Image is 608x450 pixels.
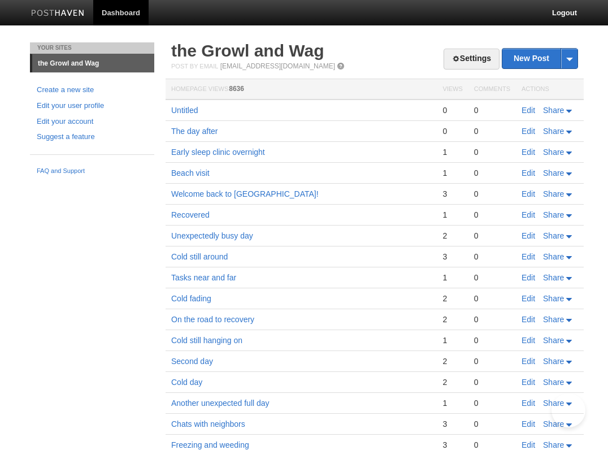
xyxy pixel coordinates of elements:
[543,336,564,345] span: Share
[442,356,462,366] div: 2
[444,49,500,70] a: Settings
[522,148,535,157] a: Edit
[474,105,510,115] div: 0
[442,335,462,345] div: 1
[37,131,147,143] a: Suggest a feature
[543,127,564,136] span: Share
[442,126,462,136] div: 0
[442,419,462,429] div: 3
[522,336,535,345] a: Edit
[171,189,319,198] a: Welcome back to [GEOGRAPHIC_DATA]!
[522,252,535,261] a: Edit
[543,294,564,303] span: Share
[171,127,218,136] a: The day after
[171,210,210,219] a: Recovered
[442,210,462,220] div: 1
[474,398,510,408] div: 0
[543,440,564,449] span: Share
[442,105,462,115] div: 0
[522,440,535,449] a: Edit
[474,252,510,262] div: 0
[474,335,510,345] div: 0
[474,231,510,241] div: 0
[543,273,564,282] span: Share
[229,85,244,93] span: 8636
[171,252,228,261] a: Cold still around
[171,168,210,178] a: Beach visit
[543,168,564,178] span: Share
[502,49,577,68] a: New Post
[31,10,85,18] img: Posthaven-bar
[522,399,535,408] a: Edit
[522,168,535,178] a: Edit
[474,377,510,387] div: 0
[522,378,535,387] a: Edit
[474,147,510,157] div: 0
[442,168,462,178] div: 1
[442,314,462,324] div: 2
[543,106,564,115] span: Share
[522,315,535,324] a: Edit
[543,399,564,408] span: Share
[522,210,535,219] a: Edit
[166,79,437,100] th: Homepage Views
[442,377,462,387] div: 2
[171,63,218,70] span: Post by Email
[437,79,468,100] th: Views
[551,393,585,427] iframe: Help Scout Beacon - Open
[522,106,535,115] a: Edit
[474,189,510,199] div: 0
[468,79,516,100] th: Comments
[543,357,564,366] span: Share
[171,378,202,387] a: Cold day
[522,357,535,366] a: Edit
[474,210,510,220] div: 0
[442,440,462,450] div: 3
[32,54,154,72] a: the Growl and Wag
[171,336,242,345] a: Cold still hanging on
[543,419,564,429] span: Share
[171,148,265,157] a: Early sleep clinic overnight
[171,106,198,115] a: Untitled
[171,273,236,282] a: Tasks near and far
[37,116,147,128] a: Edit your account
[442,147,462,157] div: 1
[37,84,147,96] a: Create a new site
[522,294,535,303] a: Edit
[543,148,564,157] span: Share
[171,357,213,366] a: Second day
[543,252,564,261] span: Share
[474,272,510,283] div: 0
[522,127,535,136] a: Edit
[474,419,510,429] div: 0
[543,189,564,198] span: Share
[474,440,510,450] div: 0
[474,293,510,304] div: 0
[474,314,510,324] div: 0
[442,272,462,283] div: 1
[543,210,564,219] span: Share
[171,419,245,429] a: Chats with neighbors
[522,419,535,429] a: Edit
[171,231,253,240] a: Unexpectedly busy day
[442,252,462,262] div: 3
[543,231,564,240] span: Share
[442,293,462,304] div: 2
[442,189,462,199] div: 3
[442,231,462,241] div: 2
[37,100,147,112] a: Edit your user profile
[171,41,324,60] a: the Growl and Wag
[543,378,564,387] span: Share
[522,273,535,282] a: Edit
[30,42,154,54] li: Your Sites
[522,231,535,240] a: Edit
[171,399,270,408] a: Another unexpected full day
[220,62,335,70] a: [EMAIL_ADDRESS][DOMAIN_NAME]
[171,440,249,449] a: Freezing and weeding
[474,126,510,136] div: 0
[474,168,510,178] div: 0
[516,79,584,100] th: Actions
[522,189,535,198] a: Edit
[171,315,254,324] a: On the road to recovery
[442,398,462,408] div: 1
